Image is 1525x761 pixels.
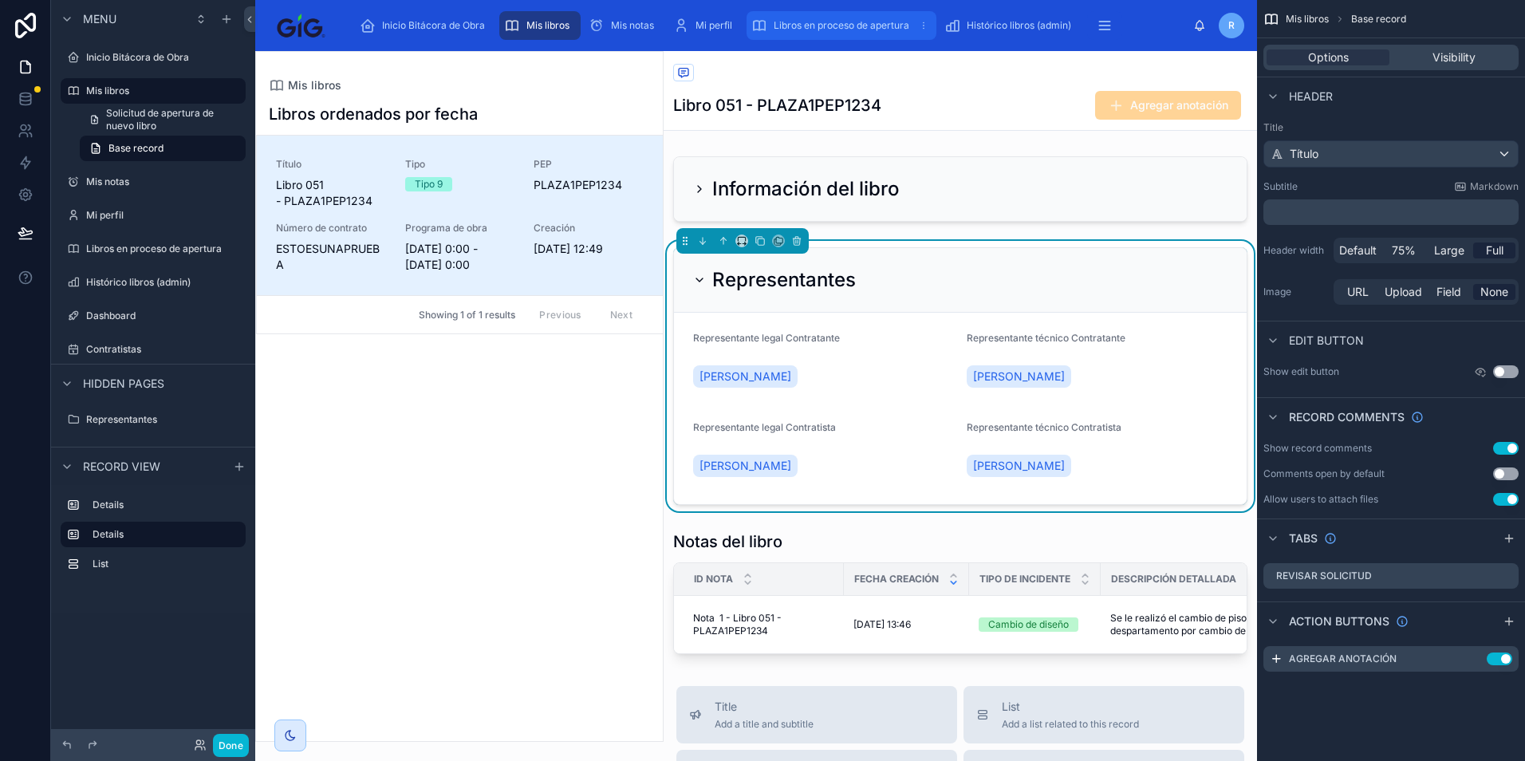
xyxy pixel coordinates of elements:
span: Representante técnico Contratante [967,332,1125,344]
span: [PERSON_NAME] [973,369,1065,384]
label: Representantes [86,413,242,426]
label: Histórico libros (admin) [86,276,242,289]
label: Details [93,499,239,511]
span: URL [1347,284,1369,300]
span: Add a list related to this record [1002,718,1139,731]
span: Mis libros [1286,13,1329,26]
span: Inicio Bitácora de Obra [382,19,485,32]
label: Show edit button [1263,365,1339,378]
button: Done [213,734,249,757]
a: [PERSON_NAME] [967,455,1071,477]
span: Solicitud de apertura de nuevo libro [106,107,236,132]
a: Libros en proceso de apertura [747,11,936,40]
span: Record view [83,459,160,475]
div: Allow users to attach files [1263,493,1378,506]
span: Base record [1351,13,1406,26]
span: ID nota [694,573,733,586]
label: Revisar solicitud [1276,570,1372,582]
label: Agregar anotación [1289,653,1397,665]
span: Full [1486,242,1503,258]
label: Mis notas [86,175,242,188]
span: [DATE] 0:00 - [DATE] 0:00 [405,241,515,273]
a: Representantes [61,407,246,432]
span: Programa de obra [405,222,515,235]
a: Inicio Bitácora de Obra [61,45,246,70]
div: Tipo 9 [415,177,443,191]
a: Solicitud de apertura de nuevo libro [80,107,246,132]
span: [PERSON_NAME] [699,369,791,384]
button: ListAdd a list related to this record [963,686,1244,743]
a: Inicio Bitácora de Obra [355,11,496,40]
label: Contratistas [86,343,242,356]
a: [PERSON_NAME] [967,365,1071,388]
span: [PERSON_NAME] [699,458,791,474]
label: Dashboard [86,310,242,322]
label: Subtitle [1263,180,1298,193]
span: Descripción detallada [1111,573,1236,586]
img: App logo [268,13,334,38]
a: Histórico libros (admin) [61,270,246,295]
span: Options [1308,49,1349,65]
div: Show record comments [1263,442,1372,455]
span: Edit button [1289,333,1364,349]
label: Details [93,528,233,541]
span: ESTOESUNAPRUEBA [276,241,386,273]
span: Número de contrato [276,222,386,235]
label: Image [1263,286,1327,298]
span: Mi perfil [696,19,732,32]
a: Libros en proceso de apertura [61,236,246,262]
label: Inicio Bitácora de Obra [86,51,242,64]
a: Mi perfil [61,203,246,228]
span: Header [1289,89,1333,104]
span: Record comments [1289,409,1405,425]
label: List [93,558,239,570]
span: Representante legal Contratante [693,332,840,344]
a: Dashboard [61,303,246,329]
a: [PERSON_NAME] [693,455,798,477]
span: Field [1436,284,1461,300]
span: PLAZA1PEP1234 [534,177,644,193]
span: Representante legal Contratista [693,421,836,433]
span: Tipo de incidente [979,573,1070,586]
span: Title [715,699,814,715]
span: Representante técnico Contratista [967,421,1121,433]
h2: Representantes [712,267,856,293]
span: PEP [534,158,644,171]
span: Add a title and subtitle [715,718,814,731]
h1: Libros ordenados por fecha [269,103,478,125]
a: Mis libros [61,78,246,104]
span: Título [276,158,386,171]
span: Markdown [1470,180,1519,193]
span: Showing 1 of 1 results [419,309,515,321]
span: Libros en proceso de apertura [774,19,909,32]
a: Mis libros [499,11,581,40]
span: [PERSON_NAME] [973,458,1065,474]
span: Creación [534,222,644,235]
div: scrollable content [1263,199,1519,225]
span: None [1480,284,1508,300]
a: Contratistas [61,337,246,362]
span: Visibility [1432,49,1476,65]
div: scrollable content [51,485,255,593]
div: Comments open by default [1263,467,1385,480]
label: Header width [1263,244,1327,257]
a: Mis libros [269,77,341,93]
span: Base record [108,142,164,155]
a: TítuloLibro 051 - PLAZA1PEP1234TipoTipo 9PEPPLAZA1PEP1234Número de contratoESTOESUNAPRUEBAProgram... [257,136,663,295]
label: Title [1263,121,1519,134]
span: Mis libros [526,19,569,32]
a: Mi perfil [668,11,743,40]
a: Markdown [1454,180,1519,193]
a: Histórico libros (admin) [940,11,1082,40]
span: Action buttons [1289,613,1389,629]
span: R [1228,19,1235,32]
span: List [1002,699,1139,715]
a: Mis notas [61,169,246,195]
label: Libros en proceso de apertura [86,242,242,255]
span: Upload [1385,284,1422,300]
span: Menu [83,11,116,27]
span: Tabs [1289,530,1318,546]
label: Mis libros [86,85,236,97]
a: Base record [80,136,246,161]
div: scrollable content [347,8,1193,43]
